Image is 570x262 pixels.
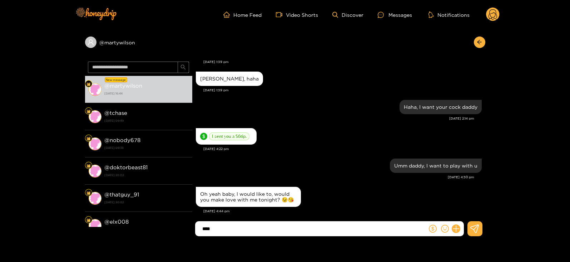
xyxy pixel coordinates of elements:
img: Fan Level [86,109,91,113]
div: Oct. 2, 4:44 pm [196,187,301,207]
img: Fan Level [86,218,91,222]
button: arrow-left [474,37,485,48]
div: [DATE] 4:22 pm [203,146,482,151]
strong: [DATE] 09:49 [104,117,189,124]
strong: [DATE] 20:02 [104,199,189,205]
div: [DATE] 1:39 pm [203,88,482,93]
div: New message [105,77,127,82]
button: dollar [427,223,438,234]
div: Oh yeah baby, I would like to, would you make love with me tonight? 😉😘 [200,191,297,203]
img: conversation [89,110,101,123]
strong: @ martywilson [104,83,142,89]
img: conversation [89,137,101,150]
span: search [180,64,186,71]
img: conversation [89,165,101,178]
div: Messages [378,11,412,19]
div: Haha, I want your cock daddy [404,104,477,110]
strong: @ elx008 [104,219,129,225]
strong: @ thatguy_91 [104,191,139,198]
span: arrow-left [477,39,482,45]
strong: [DATE] 09:38 [104,145,189,151]
div: Oct. 2, 4:30 pm [390,159,482,173]
div: [DATE] 4:30 pm [196,175,474,180]
div: [PERSON_NAME], haha [200,76,259,82]
div: @martywilson [85,37,192,48]
div: [DATE] 4:44 pm [203,209,482,214]
strong: [DATE] 16:44 [104,90,189,97]
div: Umm daddy, I want to play with u [394,163,477,169]
div: [DATE] 2:14 pm [196,116,474,121]
div: Oct. 1, 1:39 pm [196,72,263,86]
img: Fan Level [86,82,91,86]
strong: @ nobody678 [104,137,140,143]
span: smile [441,225,449,233]
span: I sent you a $ 6 tip. [209,132,249,140]
span: home [223,11,233,18]
img: conversation [89,83,101,96]
img: Fan Level [86,164,91,168]
strong: @ tchase [104,110,127,116]
div: [DATE] 1:39 pm [203,59,482,64]
a: Discover [332,12,363,18]
span: video-camera [276,11,286,18]
span: user [88,39,94,45]
img: Fan Level [86,136,91,141]
a: Home Feed [223,11,262,18]
strong: [DATE] 20:02 [104,172,189,178]
img: conversation [89,192,101,205]
img: Fan Level [86,191,91,195]
span: dollar-circle [200,133,207,140]
strong: [DATE] 20:02 [104,226,189,233]
span: dollar [429,225,437,233]
a: Video Shorts [276,11,318,18]
strong: @ doktorbeast81 [104,164,148,170]
button: search [178,62,189,73]
div: Oct. 2, 4:22 pm [196,128,257,145]
img: conversation [89,219,101,232]
button: Notifications [426,11,472,18]
div: Oct. 1, 2:14 pm [400,100,482,114]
